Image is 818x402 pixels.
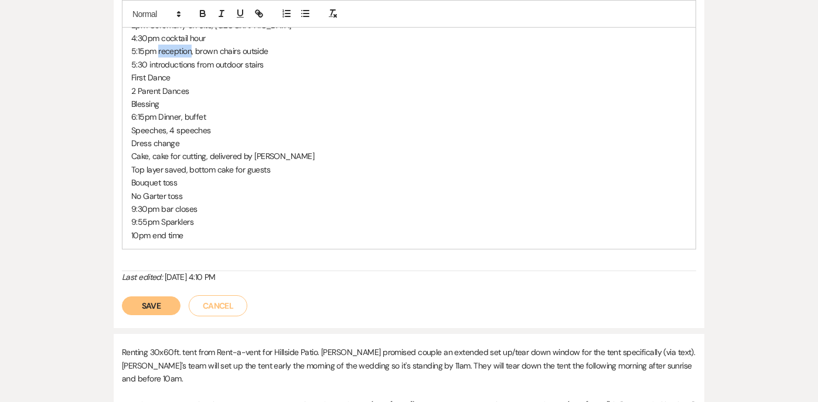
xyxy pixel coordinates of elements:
p: Renting 30x60ft. tent from Rent-a-vent for Hillside Patio. [PERSON_NAME] promised couple an exten... [122,346,696,385]
p: 10pm end time [131,229,687,242]
button: Save [122,296,180,315]
p: Cake, cake for cutting, delivered by [PERSON_NAME] [131,150,687,163]
p: Top layer saved, bottom cake for guests [131,163,687,176]
p: 6:15pm Dinner, buffet [131,110,687,123]
div: [DATE] 4:10 PM [122,271,696,283]
p: 5:30 introductions from outdoor stairs [131,58,687,71]
p: Speeches, 4 speeches [131,124,687,137]
p: 9:55pm Sparklers [131,215,687,228]
p: 9:30pm bar closes [131,202,687,215]
button: Cancel [189,295,247,316]
p: Bouquet toss [131,176,687,189]
p: Blessing [131,97,687,110]
i: Last edited: [122,272,162,282]
p: First Dance [131,71,687,84]
p: 4:30pm cocktail hour [131,32,687,45]
p: 5:15pm reception, brown chairs outside [131,45,687,58]
p: Dress change [131,137,687,150]
p: No Garter toss [131,190,687,202]
p: 2 Parent Dances [131,85,687,97]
